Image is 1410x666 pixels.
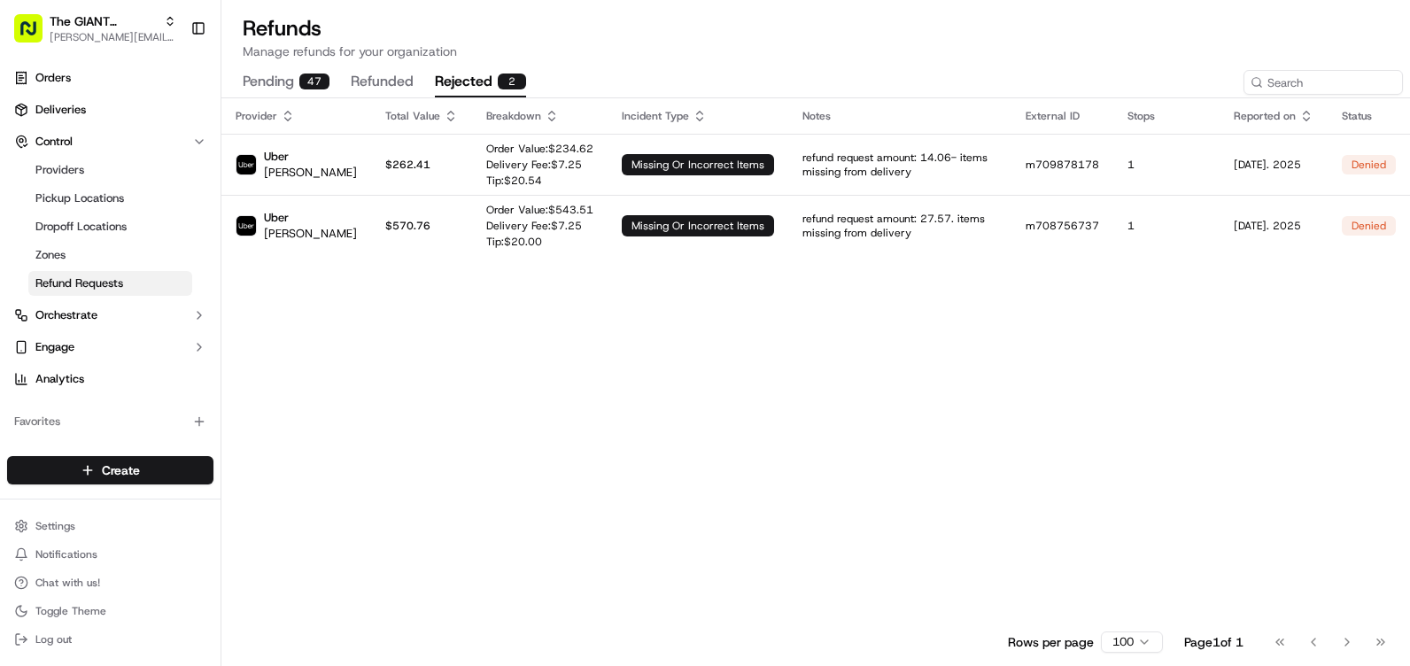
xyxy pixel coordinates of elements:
[18,18,53,53] img: Nash
[486,235,593,249] p: Tip: $ 20.00
[50,12,157,30] button: The GIANT Company
[7,514,213,538] button: Settings
[18,169,50,201] img: 1736555255976-a54dd68f-1ca7-489b-9aae-adbdc363a1c4
[35,632,72,647] span: Log out
[264,210,357,226] p: Uber
[351,67,414,97] button: refunded
[1127,219,1205,233] p: 1
[486,203,593,217] p: Order Value: $ 543.51
[125,299,214,314] a: Powered byPylon
[7,301,213,329] button: Orchestrate
[486,174,593,188] p: Tip: $ 20.54
[35,257,136,275] span: Knowledge Base
[385,158,458,172] p: $ 262.41
[1234,219,1313,233] p: [DATE]. 2025
[802,212,997,240] p: refund request amount: 27.57. items missing from delivery
[28,243,192,267] a: Zones
[60,187,224,201] div: We're available if you need us!
[486,158,593,172] p: Delivery Fee: $ 7.25
[622,215,774,236] div: missing or incorrect items
[28,158,192,182] a: Providers
[1243,70,1403,95] input: Search
[35,219,127,235] span: Dropoff Locations
[35,70,71,86] span: Orders
[1342,216,1396,236] div: denied
[486,219,593,233] p: Delivery Fee: $ 7.25
[11,250,143,282] a: 📗Knowledge Base
[264,149,357,165] p: Uber
[7,599,213,623] button: Toggle Theme
[28,214,192,239] a: Dropoff Locations
[35,190,124,206] span: Pickup Locations
[143,250,291,282] a: 💻API Documentation
[498,74,526,89] div: 2
[1026,158,1099,172] p: m709878178
[35,576,100,590] span: Chat with us!
[176,300,214,314] span: Pylon
[1026,219,1099,233] p: m708756737
[1234,109,1313,123] div: Reported on
[60,169,291,187] div: Start new chat
[18,71,322,99] p: Welcome 👋
[7,64,213,92] a: Orders
[7,456,213,484] button: Create
[7,96,213,124] a: Deliveries
[35,247,66,263] span: Zones
[28,271,192,296] a: Refund Requests
[46,114,319,133] input: Got a question? Start typing here...
[35,547,97,561] span: Notifications
[35,371,84,387] span: Analytics
[7,407,213,436] div: Favorites
[1127,158,1205,172] p: 1
[236,216,256,236] img: Uber
[435,67,526,97] button: rejected
[35,519,75,533] span: Settings
[243,43,1389,60] p: Manage refunds for your organization
[802,109,997,123] div: Notes
[1008,633,1094,651] p: Rows per page
[622,154,774,175] div: missing or incorrect items
[102,461,140,479] span: Create
[7,627,213,652] button: Log out
[1342,155,1396,174] div: denied
[28,186,192,211] a: Pickup Locations
[50,30,176,44] button: [PERSON_NAME][EMAIL_ADDRESS][PERSON_NAME][DOMAIN_NAME]
[622,109,774,123] div: Incident Type
[7,542,213,567] button: Notifications
[1184,633,1243,651] div: Page 1 of 1
[264,165,357,181] p: [PERSON_NAME]
[35,102,86,118] span: Deliveries
[264,226,357,242] p: [PERSON_NAME]
[18,259,32,273] div: 📗
[35,275,123,291] span: Refund Requests
[385,109,458,123] div: Total Value
[35,162,84,178] span: Providers
[299,74,329,89] div: 47
[35,307,97,323] span: Orchestrate
[243,14,1389,43] h1: Refunds
[243,67,329,97] button: pending
[7,333,213,361] button: Engage
[486,109,593,123] div: Breakdown
[385,219,458,233] p: $ 570.76
[236,155,256,174] img: Uber
[35,134,73,150] span: Control
[301,174,322,196] button: Start new chat
[802,151,997,179] p: refund request amount: 14.06- items missing from delivery
[150,259,164,273] div: 💻
[486,142,593,156] p: Order Value: $ 234.62
[1127,109,1205,123] div: Stops
[236,109,357,123] div: Provider
[7,365,213,393] a: Analytics
[1026,109,1099,123] div: External ID
[7,570,213,595] button: Chat with us!
[1234,158,1313,172] p: [DATE]. 2025
[35,339,74,355] span: Engage
[167,257,284,275] span: API Documentation
[7,7,183,50] button: The GIANT Company[PERSON_NAME][EMAIL_ADDRESS][PERSON_NAME][DOMAIN_NAME]
[1342,109,1396,123] div: Status
[35,604,106,618] span: Toggle Theme
[7,128,213,156] button: Control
